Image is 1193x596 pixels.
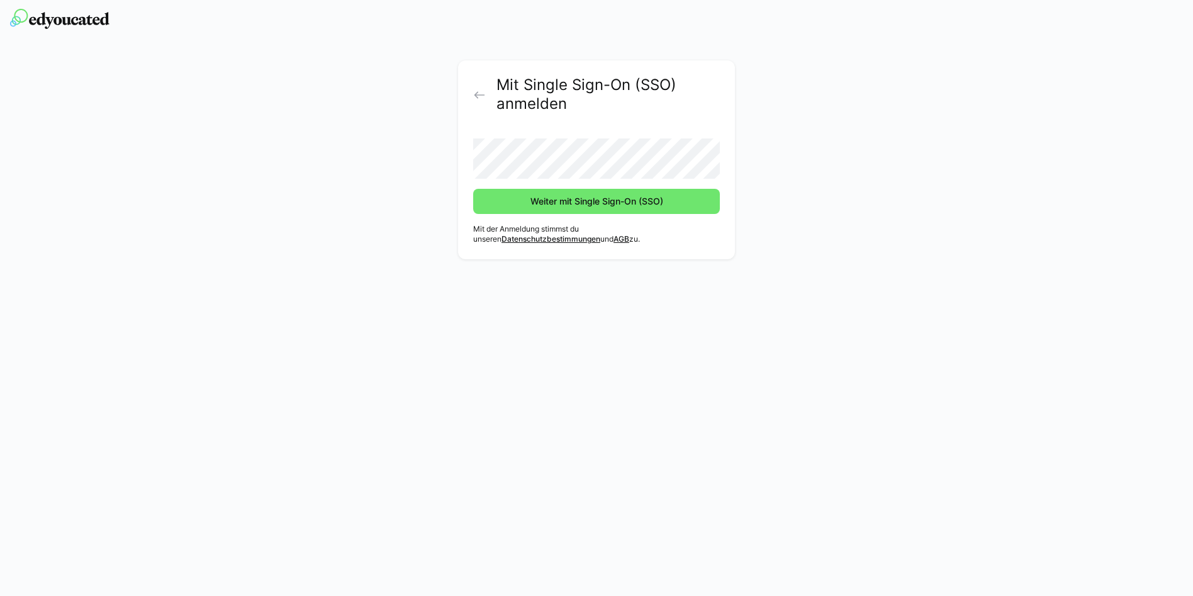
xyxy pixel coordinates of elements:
p: Mit der Anmeldung stimmst du unseren und zu. [473,224,720,244]
button: Weiter mit Single Sign-On (SSO) [473,189,720,214]
span: Weiter mit Single Sign-On (SSO) [529,195,665,208]
img: edyoucated [10,9,109,29]
h2: Mit Single Sign-On (SSO) anmelden [496,76,720,113]
a: Datenschutzbestimmungen [501,234,600,244]
a: AGB [613,234,629,244]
